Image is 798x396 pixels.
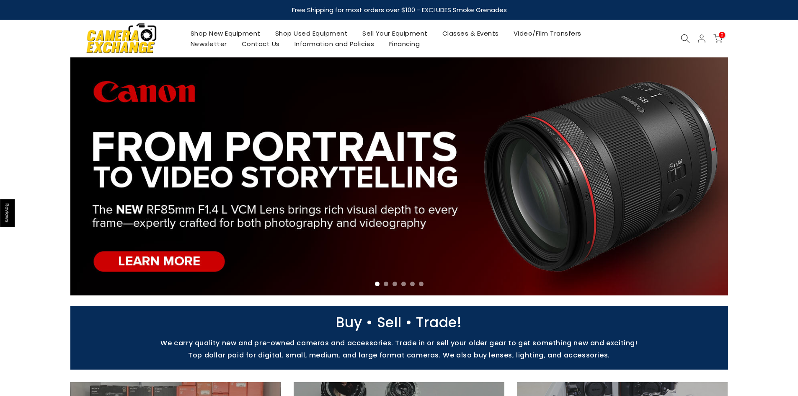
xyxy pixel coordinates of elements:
a: Newsletter [183,39,234,49]
li: Page dot 4 [401,282,406,286]
a: Video/Film Transfers [506,28,589,39]
li: Page dot 1 [375,282,380,286]
p: We carry quality new and pre-owned cameras and accessories. Trade in or sell your older gear to g... [66,339,732,347]
span: 0 [719,32,725,38]
li: Page dot 2 [384,282,388,286]
a: Contact Us [234,39,287,49]
strong: Free Shipping for most orders over $100 - EXCLUDES Smoke Grenades [292,5,506,14]
li: Page dot 6 [419,282,424,286]
p: Top dollar paid for digital, small, medium, and large format cameras. We also buy lenses, lightin... [66,351,732,359]
a: Shop New Equipment [183,28,268,39]
a: Sell Your Equipment [355,28,435,39]
p: Buy • Sell • Trade! [66,318,732,326]
li: Page dot 3 [393,282,397,286]
a: Financing [382,39,427,49]
a: 0 [713,34,723,43]
a: Shop Used Equipment [268,28,355,39]
a: Information and Policies [287,39,382,49]
a: Classes & Events [435,28,506,39]
li: Page dot 5 [410,282,415,286]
